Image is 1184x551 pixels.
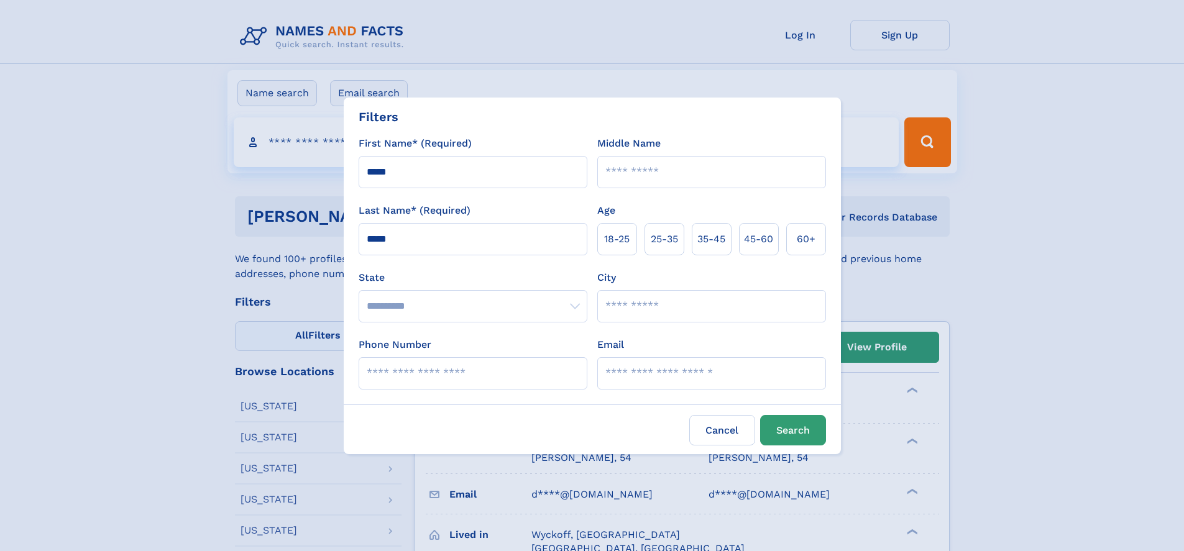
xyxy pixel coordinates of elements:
[359,136,472,151] label: First Name* (Required)
[359,203,470,218] label: Last Name* (Required)
[744,232,773,247] span: 45‑60
[359,107,398,126] div: Filters
[597,203,615,218] label: Age
[597,337,624,352] label: Email
[797,232,815,247] span: 60+
[359,270,587,285] label: State
[597,270,616,285] label: City
[597,136,661,151] label: Middle Name
[604,232,630,247] span: 18‑25
[689,415,755,445] label: Cancel
[697,232,725,247] span: 35‑45
[760,415,826,445] button: Search
[651,232,678,247] span: 25‑35
[359,337,431,352] label: Phone Number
